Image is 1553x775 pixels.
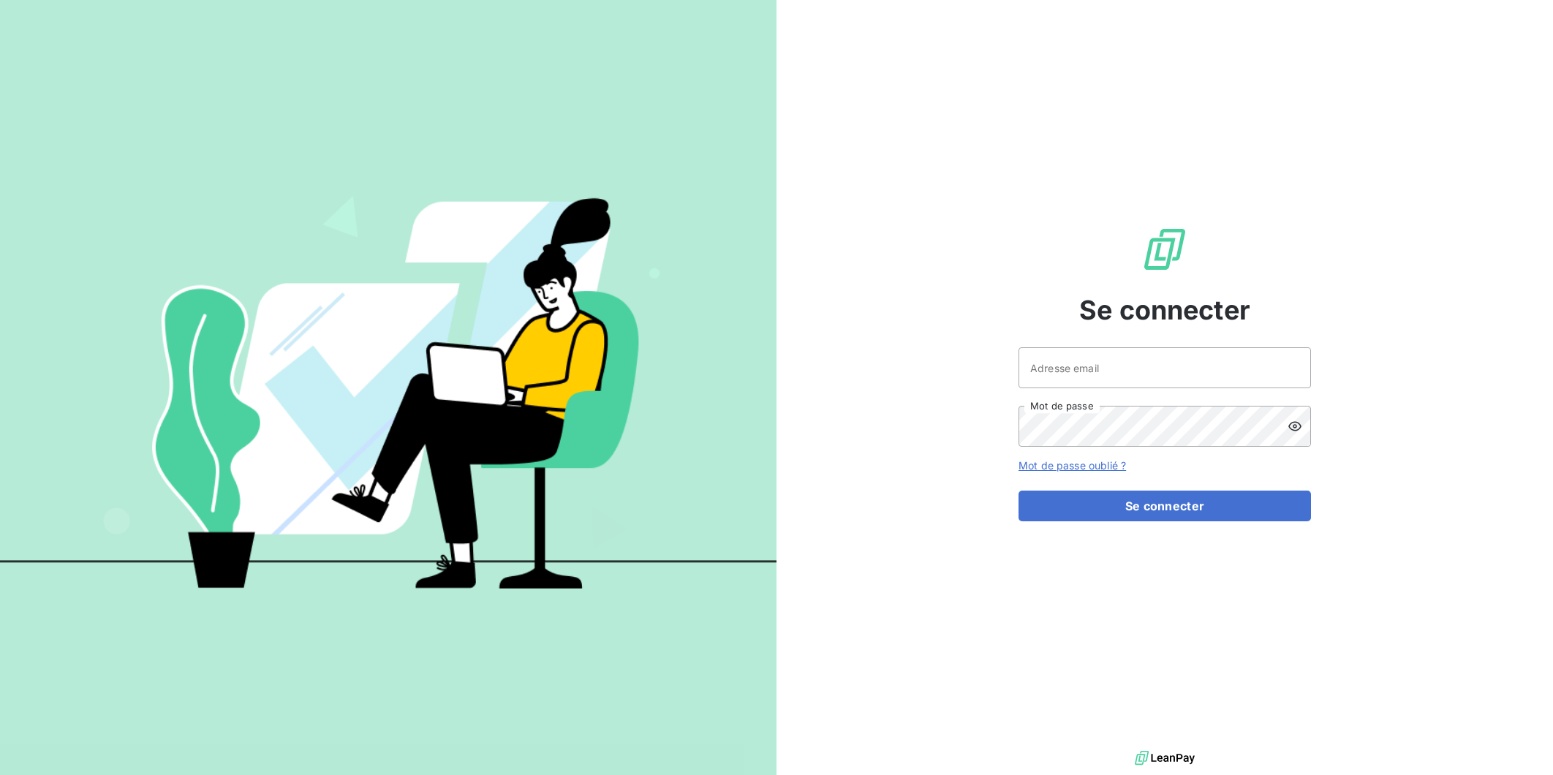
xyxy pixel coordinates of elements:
[1019,347,1311,388] input: placeholder
[1019,491,1311,521] button: Se connecter
[1079,290,1250,330] span: Se connecter
[1141,226,1188,273] img: Logo LeanPay
[1135,747,1195,769] img: logo
[1019,459,1126,472] a: Mot de passe oublié ?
